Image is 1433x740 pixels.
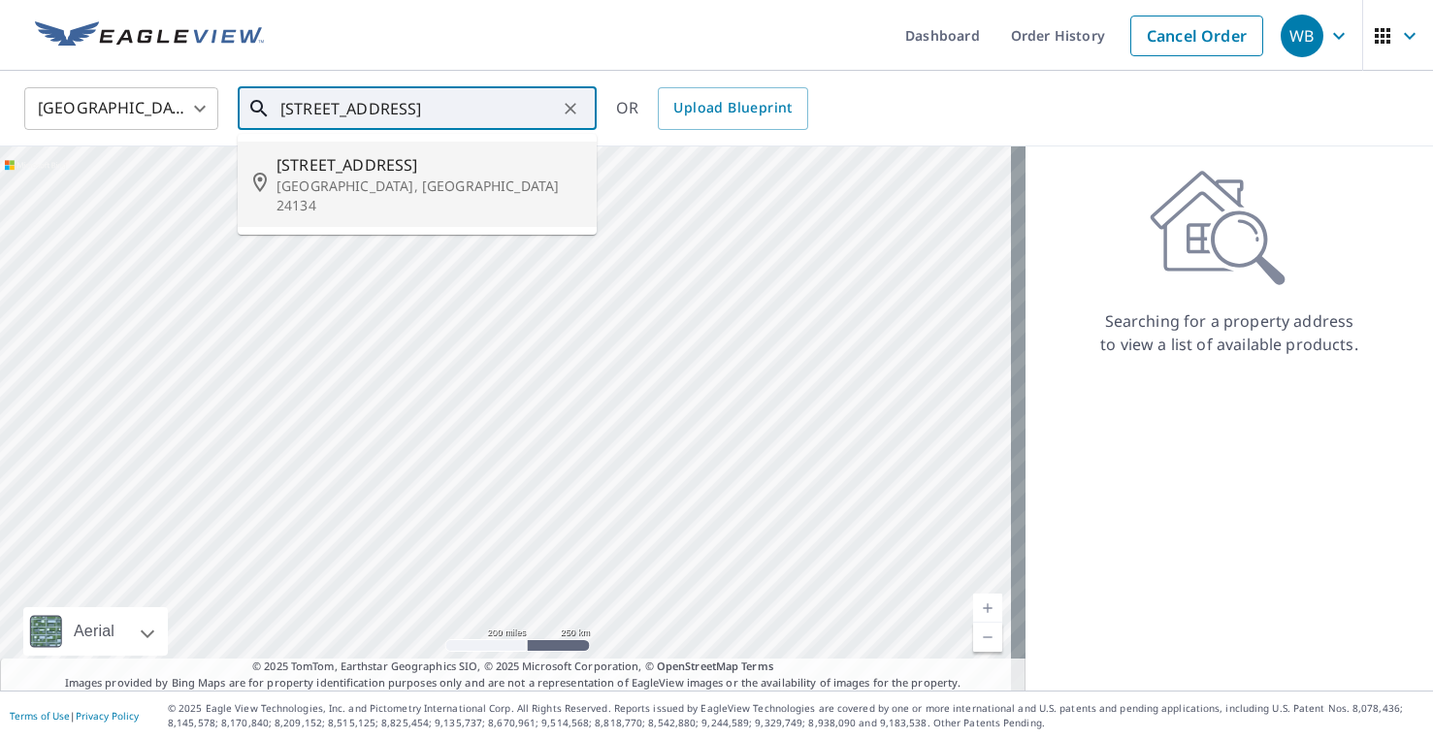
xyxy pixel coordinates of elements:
[10,710,139,722] p: |
[657,659,738,673] a: OpenStreetMap
[252,659,773,675] span: © 2025 TomTom, Earthstar Geographics SIO, © 2025 Microsoft Corporation, ©
[673,96,792,120] span: Upload Blueprint
[24,81,218,136] div: [GEOGRAPHIC_DATA]
[277,177,581,215] p: [GEOGRAPHIC_DATA], [GEOGRAPHIC_DATA] 24134
[23,607,168,656] div: Aerial
[280,81,557,136] input: Search by address or latitude-longitude
[76,709,139,723] a: Privacy Policy
[616,87,808,130] div: OR
[168,701,1423,730] p: © 2025 Eagle View Technologies, Inc. and Pictometry International Corp. All Rights Reserved. Repo...
[1281,15,1323,57] div: WB
[1099,309,1359,356] p: Searching for a property address to view a list of available products.
[741,659,773,673] a: Terms
[68,607,120,656] div: Aerial
[1130,16,1263,56] a: Cancel Order
[557,95,584,122] button: Clear
[973,594,1002,623] a: Current Level 5, Zoom In
[277,153,581,177] span: [STREET_ADDRESS]
[35,21,264,50] img: EV Logo
[10,709,70,723] a: Terms of Use
[973,623,1002,652] a: Current Level 5, Zoom Out
[658,87,807,130] a: Upload Blueprint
